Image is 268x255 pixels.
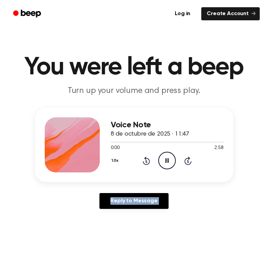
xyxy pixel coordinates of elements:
a: Reply to Message [99,193,168,209]
a: Log in [168,6,197,22]
span: 2:58 [214,145,223,152]
h1: You were left a beep [8,55,260,80]
h3: Voice Note [111,120,224,130]
span: 0:00 [111,145,120,152]
span: 8 de octubre de 2025 · 11:47 [111,131,190,137]
a: Beep [8,7,47,21]
p: Turn up your volume and press play. [8,85,260,97]
button: 1.0x [111,155,121,167]
a: Create Account [201,7,260,20]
